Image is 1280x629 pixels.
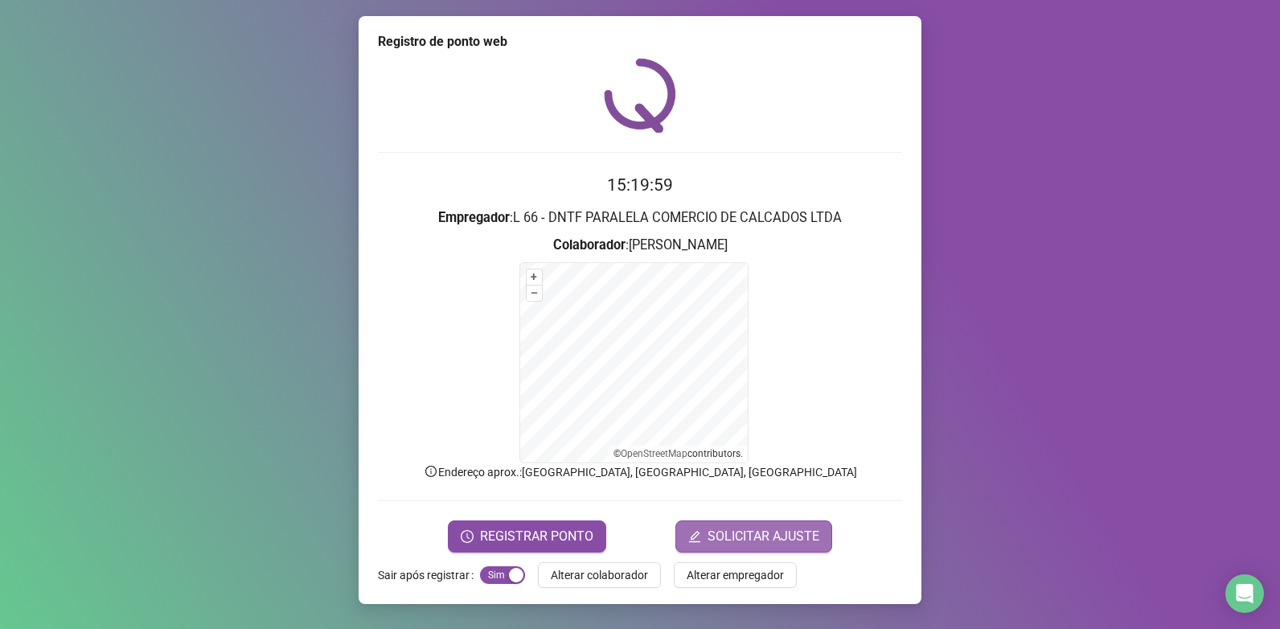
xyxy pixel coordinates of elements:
[674,562,797,588] button: Alterar empregador
[378,562,480,588] label: Sair após registrar
[448,520,606,553] button: REGISTRAR PONTO
[527,269,542,285] button: +
[1225,574,1264,613] div: Open Intercom Messenger
[604,58,676,133] img: QRPoint
[687,566,784,584] span: Alterar empregador
[378,32,902,51] div: Registro de ponto web
[480,527,593,546] span: REGISTRAR PONTO
[621,448,687,459] a: OpenStreetMap
[378,235,902,256] h3: : [PERSON_NAME]
[424,464,438,479] span: info-circle
[708,527,819,546] span: SOLICITAR AJUSTE
[607,175,673,195] time: 15:19:59
[553,237,626,253] strong: Colaborador
[378,208,902,228] h3: : L 66 - DNTF PARALELA COMERCIO DE CALCADOS LTDA
[378,463,902,481] p: Endereço aprox. : [GEOGRAPHIC_DATA], [GEOGRAPHIC_DATA], [GEOGRAPHIC_DATA]
[613,448,743,459] li: © contributors.
[438,210,510,225] strong: Empregador
[461,530,474,543] span: clock-circle
[675,520,832,553] button: editSOLICITAR AJUSTE
[551,566,648,584] span: Alterar colaborador
[538,562,661,588] button: Alterar colaborador
[527,286,542,301] button: –
[688,530,701,543] span: edit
